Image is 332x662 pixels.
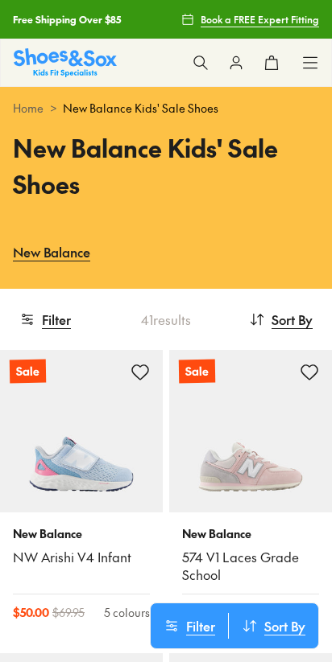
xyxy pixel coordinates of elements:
[182,549,319,584] a: 574 V1 Laces Grade School
[201,12,319,27] span: Book a FREE Expert Fitting
[264,616,305,635] span: Sort By
[13,604,49,621] span: $ 50.00
[10,360,46,384] p: Sale
[249,302,313,337] button: Sort By
[229,613,318,639] button: Sort By
[14,48,117,76] a: Shoes & Sox
[52,604,85,621] span: $ 69.95
[272,310,313,329] span: Sort By
[14,48,117,76] img: SNS_Logo_Responsive.svg
[151,613,228,639] button: Filter
[13,130,319,202] h1: New Balance Kids' Sale Shoes
[13,100,319,117] div: >
[182,525,319,542] p: New Balance
[179,360,215,384] p: Sale
[169,350,332,512] a: Sale
[13,549,150,566] a: NW Arishi V4 Infant
[63,100,218,117] span: New Balance Kids' Sale Shoes
[13,525,150,542] p: New Balance
[19,302,71,337] button: Filter
[13,234,90,269] a: New Balance
[13,100,44,117] a: Home
[181,5,319,34] a: Book a FREE Expert Fitting
[104,604,150,621] div: 5 colours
